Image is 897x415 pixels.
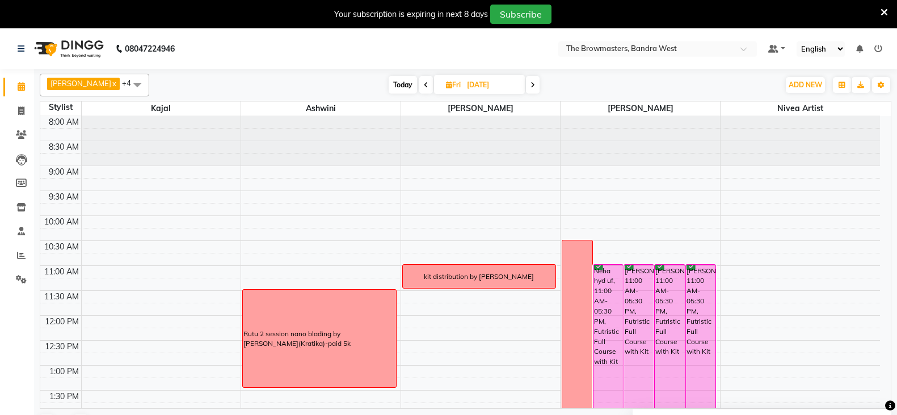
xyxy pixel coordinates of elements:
[786,77,825,93] button: ADD NEW
[241,101,401,116] span: Ashwini
[43,341,81,353] div: 12:30 PM
[47,391,81,403] div: 1:30 PM
[82,101,241,116] span: Kajal
[334,9,488,20] div: Your subscription is expiring in next 8 days
[40,101,81,113] div: Stylist
[243,329,395,349] div: Rutu 2 session nano blading by [PERSON_NAME](Kratika)-paid 5k
[43,316,81,328] div: 12:00 PM
[42,241,81,253] div: 10:30 AM
[125,33,175,65] b: 08047224946
[42,216,81,228] div: 10:00 AM
[464,77,520,94] input: 2025-09-05
[29,33,107,65] img: logo
[42,266,81,278] div: 11:00 AM
[443,81,464,89] span: Fri
[721,101,880,116] span: Nivea Artist
[42,291,81,303] div: 11:30 AM
[561,101,720,116] span: [PERSON_NAME]
[47,116,81,128] div: 8:00 AM
[47,366,81,378] div: 1:00 PM
[389,76,417,94] span: Today
[401,101,561,116] span: [PERSON_NAME]
[111,79,116,88] a: x
[122,78,140,87] span: +4
[490,5,551,24] button: Subscribe
[47,166,81,178] div: 9:00 AM
[47,191,81,203] div: 9:30 AM
[50,79,111,88] span: [PERSON_NAME]
[424,272,534,282] div: kit distribution by [PERSON_NAME]
[789,81,822,89] span: ADD NEW
[47,141,81,153] div: 8:30 AM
